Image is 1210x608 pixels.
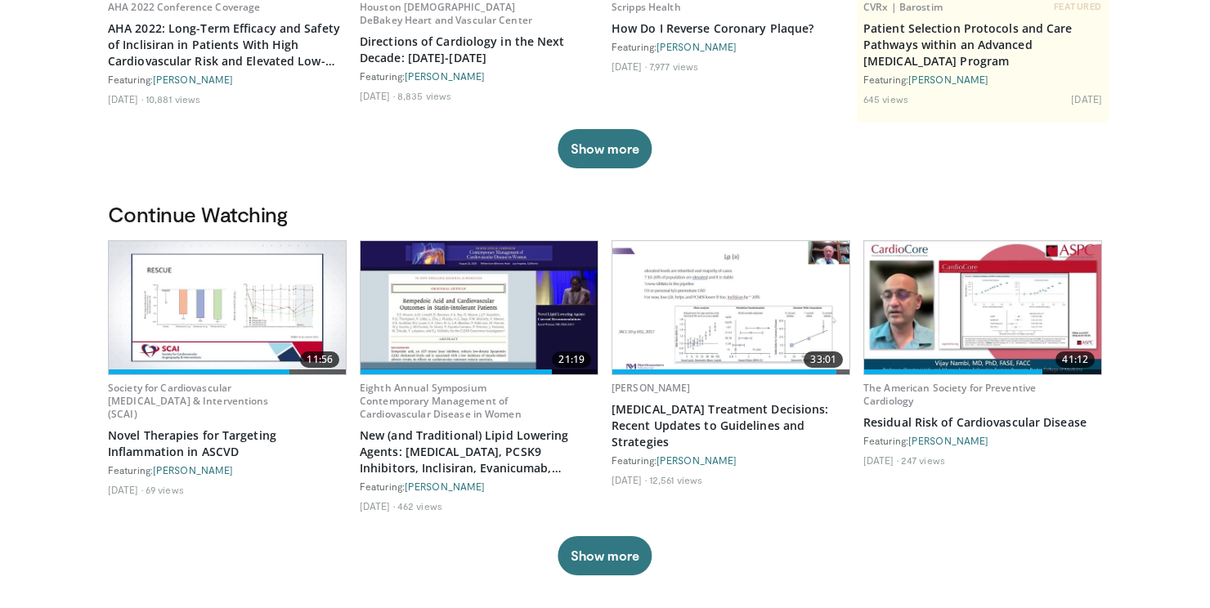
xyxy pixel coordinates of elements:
a: 21:19 [361,241,598,374]
li: 247 views [901,454,945,467]
div: Featuring: [612,40,850,53]
a: 11:56 [109,241,346,374]
a: New (and Traditional) Lipid Lowering Agents: [MEDICAL_DATA], PCSK9 Inhibitors, Inclisiran, Evanic... [360,427,598,476]
li: [DATE] [612,473,647,486]
a: Patient Selection Protocols and Care Pathways within an Advanced [MEDICAL_DATA] Program [863,20,1102,69]
a: [PERSON_NAME] [405,70,485,82]
a: Novel Therapies for Targeting Inflammation in ASCVD [108,427,347,460]
li: 8,835 views [397,89,451,102]
a: 33:01 [612,241,849,374]
a: [MEDICAL_DATA] Treatment Decisions: Recent Updates to Guidelines and Strategies [612,401,850,450]
li: 7,977 views [649,60,698,73]
span: 33:01 [804,351,843,368]
li: [DATE] [108,483,143,496]
li: [DATE] [108,92,143,105]
a: [PERSON_NAME] [657,41,737,52]
div: Featuring: [108,73,347,86]
li: 69 views [146,483,184,496]
a: Directions of Cardiology in the Next Decade: [DATE]-[DATE] [360,34,598,66]
a: Society for Cardiovascular [MEDICAL_DATA] & Interventions (SCAI) [108,381,269,421]
a: [PERSON_NAME] [612,381,691,395]
li: [DATE] [863,454,899,467]
li: [DATE] [612,60,647,73]
a: Eighth Annual Symposium Contemporary Management of Cardiovascular Disease in Women [360,381,522,421]
div: Featuring: [612,454,850,467]
span: FEATURED [1054,1,1102,12]
span: 11:56 [300,351,339,368]
li: 12,561 views [649,473,702,486]
div: Featuring: [863,73,1102,86]
button: Show more [558,129,652,168]
img: c235d18c-3c87-4fb3-a28d-1e311b2fefee.620x360_q85_upscale.jpg [109,241,346,374]
button: Show more [558,536,652,575]
a: AHA 2022: Long-Term Efficacy and Safety of Inclisiran in Patients With High Cardiovascular Risk a... [108,20,347,69]
a: 41:12 [864,241,1101,374]
li: [DATE] [360,499,395,512]
li: 462 views [397,499,442,512]
li: [DATE] [360,89,395,102]
a: [PERSON_NAME] [405,481,485,492]
img: 6f79f02c-3240-4454-8beb-49f61d478177.620x360_q85_upscale.jpg [612,241,849,374]
span: 41:12 [1055,351,1095,368]
img: 7390210a-975e-475f-95e6-7b03fd44ac8e.620x360_q85_upscale.jpg [864,241,1101,374]
div: Featuring: [108,463,347,476]
a: The American Society for Preventive Cardiology [863,381,1036,408]
h3: Continue Watching [108,201,1102,227]
li: 645 views [863,92,908,105]
a: [PERSON_NAME] [908,435,988,446]
a: [PERSON_NAME] [657,454,737,466]
a: [PERSON_NAME] [908,74,988,85]
div: Featuring: [360,480,598,493]
span: 21:19 [552,351,591,368]
a: [PERSON_NAME] [153,74,233,85]
a: Residual Risk of Cardiovascular Disease [863,414,1102,431]
li: [DATE] [1071,92,1102,105]
div: Featuring: [863,434,1102,447]
a: How Do I Reverse Coronary Plaque? [612,20,850,37]
li: 10,881 views [146,92,200,105]
a: [PERSON_NAME] [153,464,233,476]
img: f2c70b67-e6d6-4470-8757-846dac12e5a0.620x360_q85_upscale.jpg [361,241,598,374]
div: Featuring: [360,69,598,83]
